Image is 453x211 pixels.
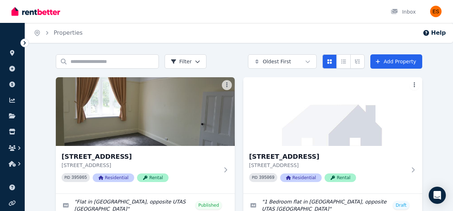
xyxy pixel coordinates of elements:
span: Filter [171,58,192,65]
small: PID [252,176,258,180]
span: Oldest First [263,58,291,65]
h3: [STREET_ADDRESS] [62,152,219,162]
button: More options [409,80,419,90]
span: Rental [137,173,169,182]
span: Rental [325,173,356,182]
img: Unit 2/55 Invermay Rd, Invermay [56,77,235,146]
a: Properties [54,29,83,36]
img: Evangeline Samoilov [430,6,442,17]
p: [STREET_ADDRESS] [249,162,406,169]
span: Residential [93,173,134,182]
div: Inbox [391,8,416,15]
div: View options [322,54,365,69]
button: Help [423,29,446,37]
span: Residential [280,173,322,182]
p: [STREET_ADDRESS] [62,162,219,169]
button: Expanded list view [350,54,365,69]
a: Add Property [370,54,422,69]
div: Open Intercom Messenger [429,187,446,204]
code: 395069 [259,175,274,180]
nav: Breadcrumb [25,23,91,43]
button: Card view [322,54,337,69]
img: RentBetter [11,6,60,17]
code: 395065 [72,175,87,180]
button: Filter [165,54,206,69]
button: More options [222,80,232,90]
button: Compact list view [336,54,351,69]
small: PID [64,176,70,180]
img: Unit 1/55 Invermay Rd, Invermay [243,77,422,146]
a: Unit 2/55 Invermay Rd, Invermay[STREET_ADDRESS][STREET_ADDRESS]PID 395065ResidentialRental [56,77,235,193]
a: Unit 1/55 Invermay Rd, Invermay[STREET_ADDRESS][STREET_ADDRESS]PID 395069ResidentialRental [243,77,422,193]
button: Oldest First [248,54,317,69]
h3: [STREET_ADDRESS] [249,152,406,162]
